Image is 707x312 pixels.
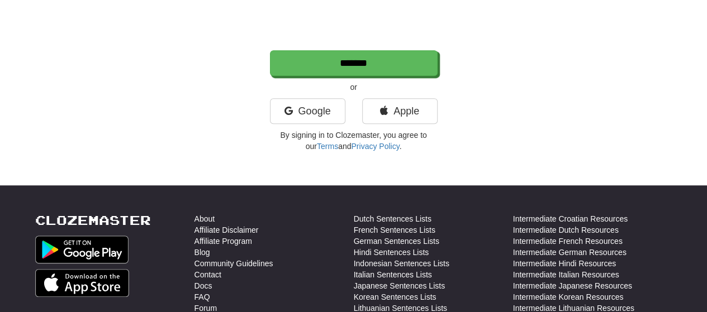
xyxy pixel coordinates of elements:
a: Community Guidelines [194,258,273,269]
a: French Sentences Lists [354,224,435,236]
img: Get it on App Store [35,269,130,297]
a: Intermediate Italian Resources [513,269,619,280]
p: By signing in to Clozemaster, you agree to our and . [270,129,438,152]
a: FAQ [194,291,210,303]
a: Docs [194,280,212,291]
a: German Sentences Lists [354,236,439,247]
a: Privacy Policy [351,142,399,151]
a: Apple [362,98,438,124]
a: Indonesian Sentences Lists [354,258,449,269]
a: Intermediate Korean Resources [513,291,624,303]
iframe: reCAPTCHA [270,1,440,45]
a: Japanese Sentences Lists [354,280,445,291]
a: Intermediate Dutch Resources [513,224,619,236]
a: Intermediate French Resources [513,236,623,247]
img: Get it on Google Play [35,236,129,263]
a: Clozemaster [35,213,151,227]
a: Italian Sentences Lists [354,269,432,280]
a: Blog [194,247,210,258]
a: Dutch Sentences Lists [354,213,431,224]
a: Affiliate Program [194,236,252,247]
a: Intermediate Japanese Resources [513,280,632,291]
a: About [194,213,215,224]
a: Intermediate Croatian Resources [513,213,628,224]
a: Intermediate Hindi Resources [513,258,616,269]
a: Hindi Sentences Lists [354,247,429,258]
p: or [270,81,438,93]
a: Terms [317,142,338,151]
a: Affiliate Disclaimer [194,224,259,236]
a: Google [270,98,345,124]
a: Intermediate German Resources [513,247,627,258]
a: Korean Sentences Lists [354,291,436,303]
a: Contact [194,269,221,280]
